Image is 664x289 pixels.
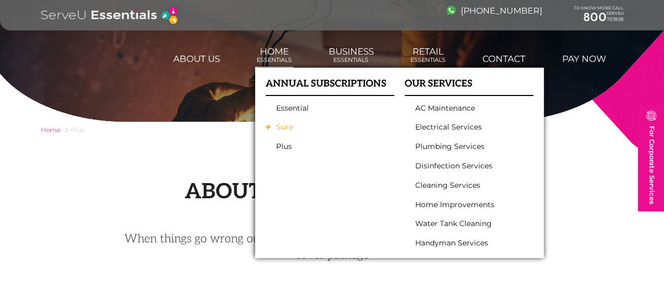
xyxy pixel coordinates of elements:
[276,123,378,132] a: Sure
[481,48,527,69] a: Contact
[266,78,394,96] h3: ANNUAL SUBSCRIPTIONS
[415,219,518,228] a: Water Tank Cleaning
[415,200,518,209] a: Home Improvements
[415,104,518,113] a: AC Maintenance
[112,231,553,263] p: When things go wrong our expert team we will come to the rescue with our full cover package
[574,10,624,24] a: 800737838
[409,41,447,69] a: RetailEssentials
[415,181,518,190] a: Cleaning Services
[638,104,664,211] a: For Corporate Services
[41,5,179,25] img: logo
[276,142,378,151] a: Plus
[646,111,656,121] img: image
[255,41,293,69] a: HomeEssentials
[257,57,292,63] span: Essentials
[415,162,518,170] a: Disinfection Services
[574,6,624,25] div: TO KNOW MORE CALL SERVEU
[41,126,60,134] a: Home
[172,48,222,69] a: About us
[415,123,518,132] a: Electrical Services
[71,126,85,134] span: Plus
[561,48,608,69] a: Pay Now
[327,41,375,69] a: BusinessEssentials
[447,6,456,15] img: image
[583,10,607,24] span: 800
[447,6,542,16] a: [PHONE_NUMBER]
[41,179,624,205] h2: About our Plus Package
[415,142,518,151] a: Plumbing Services
[276,104,378,113] a: Essential
[405,78,533,96] h3: OUR SERVICES
[410,57,446,63] span: Essentials
[329,57,374,63] span: Essentials
[415,239,518,248] a: Handyman Services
